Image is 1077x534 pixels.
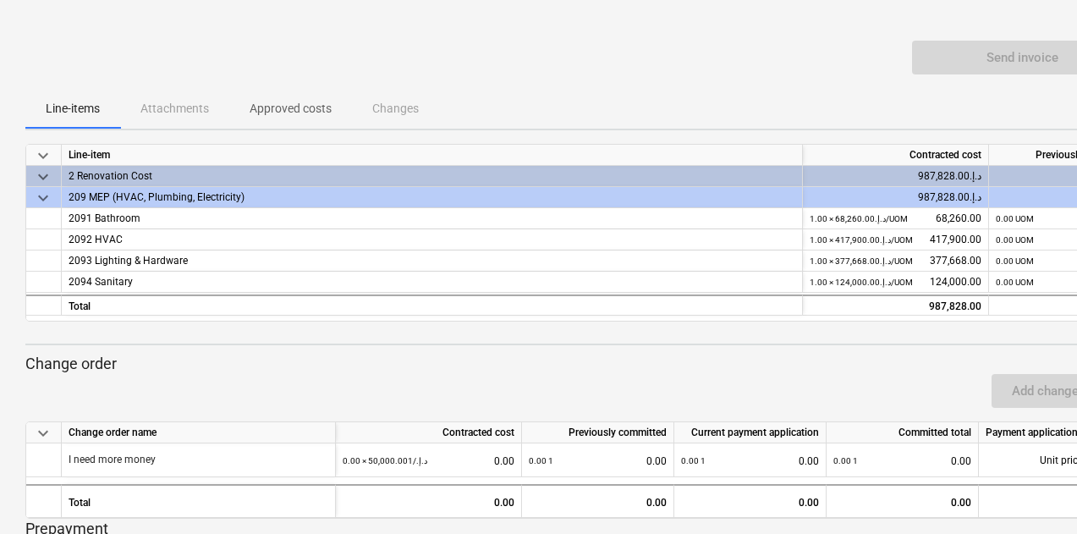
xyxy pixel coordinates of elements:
[336,422,522,443] div: Contracted cost
[810,229,981,250] div: 417,900.00
[810,256,913,266] small: 1.00 × 377,668.00د.إ.‏ / UOM
[69,453,156,467] p: I need more money
[62,484,336,518] div: Total
[529,456,553,465] small: 0.00 1
[803,187,989,208] div: 987,828.00د.إ.‏
[996,235,1034,245] small: 0.00 UOM
[522,484,674,518] div: 0.00
[803,166,989,187] div: 987,828.00د.إ.‏
[810,214,908,223] small: 1.00 × 68,260.00د.إ.‏ / UOM
[529,443,667,478] div: 0.00
[681,443,819,478] div: 0.00
[681,456,706,465] small: 0.00 1
[810,235,913,245] small: 1.00 × 417,900.00د.إ.‏ / UOM
[833,456,858,465] small: 0.00 1
[833,443,971,478] div: 0.00
[69,187,795,208] div: 209 MEP (HVAC, Plumbing, Electricity)
[69,166,795,187] div: 2 Renovation Cost
[996,214,1034,223] small: 0.00 UOM
[62,295,803,316] div: Total
[250,100,332,118] p: Approved costs
[62,422,336,443] div: Change order name
[810,208,981,229] div: 68,260.00
[674,422,827,443] div: Current payment application
[810,296,981,317] div: 987,828.00
[810,250,981,272] div: 377,668.00
[46,100,100,118] p: Line-items
[62,145,803,166] div: Line-item
[827,484,979,518] div: 0.00
[336,484,522,518] div: 0.00
[810,272,981,293] div: 124,000.00
[996,278,1034,287] small: 0.00 UOM
[810,278,913,287] small: 1.00 × 124,000.00د.إ.‏ / UOM
[996,256,1034,266] small: 0.00 UOM
[803,145,989,166] div: Contracted cost
[33,188,53,208] span: keyboard_arrow_down
[343,456,427,465] small: 0.00 × 50,000.00د.إ.‏ / 1
[69,229,795,250] div: 2092 HVAC
[33,167,53,187] span: keyboard_arrow_down
[681,486,819,520] div: 0.00
[33,146,53,166] span: keyboard_arrow_down
[69,272,795,293] div: 2094 Sanitary
[522,422,674,443] div: Previously committed
[33,423,53,443] span: keyboard_arrow_down
[69,208,795,229] div: 2091 Bathroom
[827,422,979,443] div: Committed total
[343,443,514,478] div: 0.00
[69,250,795,272] div: 2093 Lighting & Hardware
